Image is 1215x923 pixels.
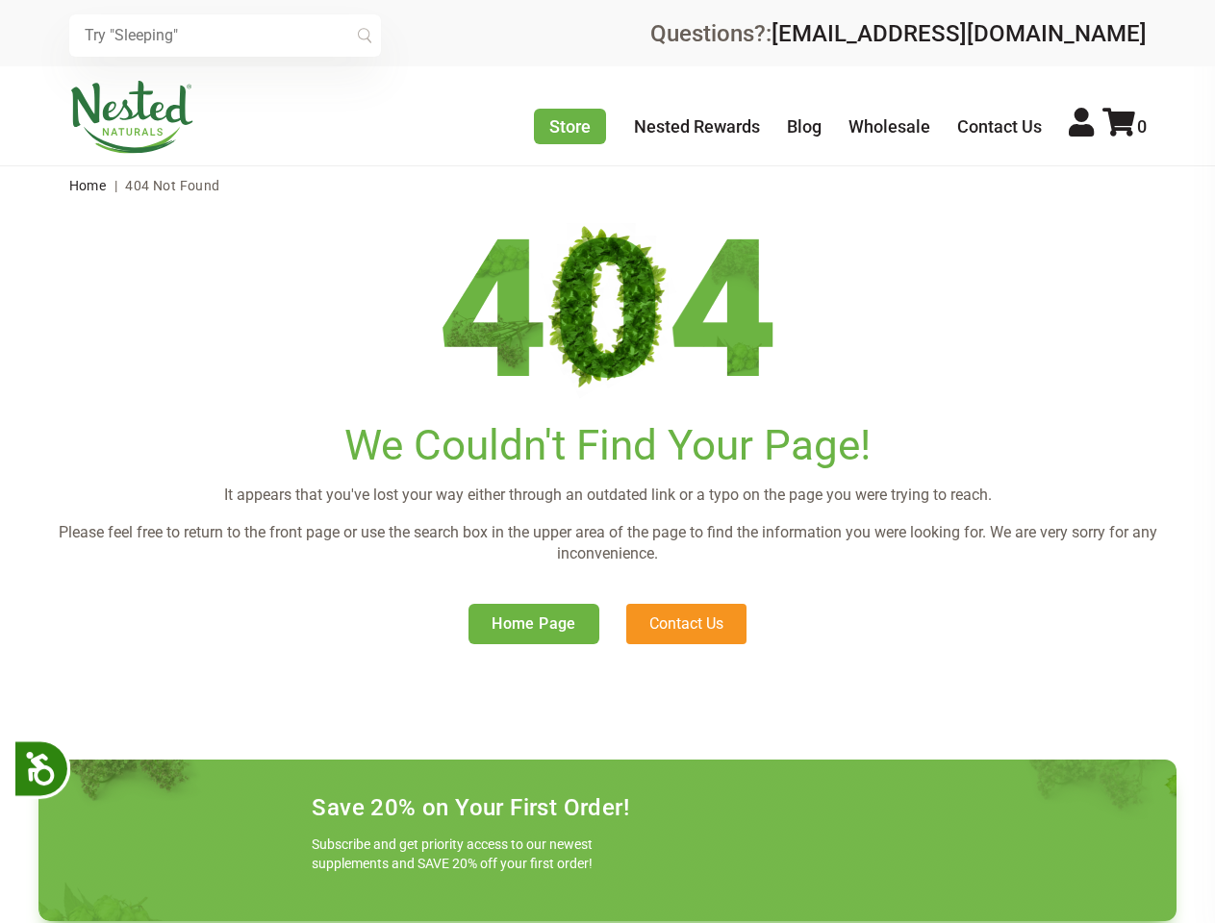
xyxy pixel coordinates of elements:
[626,604,747,644] a: Contact Us
[69,178,107,193] a: Home
[787,116,822,137] a: Blog
[1137,116,1147,137] span: 0
[69,14,381,57] input: Try "Sleeping"
[634,116,760,137] a: Nested Rewards
[468,604,599,644] a: Home Page
[957,116,1042,137] a: Contact Us
[125,178,219,193] span: 404 Not Found
[848,116,930,137] a: Wholesale
[312,835,600,873] p: Subscribe and get priority access to our newest supplements and SAVE 20% off your first order!
[38,485,1177,506] p: It appears that you've lost your way either through an outdated link or a typo on the page you we...
[38,421,1177,470] h1: We Couldn't Find Your Page!
[312,794,629,821] h4: Save 20% on Your First Order!
[772,20,1147,47] a: [EMAIL_ADDRESS][DOMAIN_NAME]
[442,220,773,401] img: 404.png
[38,522,1177,565] p: Please feel free to return to the front page or use the search box in the upper area of the page ...
[650,22,1147,45] div: Questions?:
[534,109,606,144] a: Store
[110,178,122,193] span: |
[69,81,194,154] img: Nested Naturals
[1102,116,1147,137] a: 0
[69,166,1147,205] nav: breadcrumbs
